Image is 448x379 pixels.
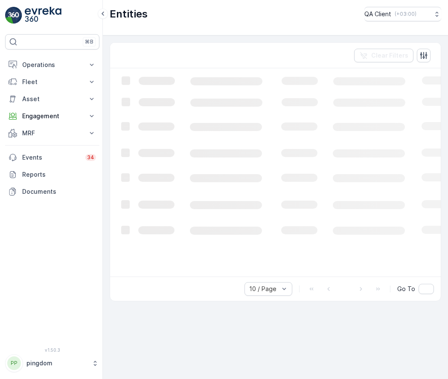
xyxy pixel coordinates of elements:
[397,285,415,293] span: Go To
[85,38,93,45] p: ⌘B
[22,112,82,120] p: Engagement
[25,7,61,24] img: logo_light-DOdMpM7g.png
[26,359,87,367] p: pingdom
[5,73,99,90] button: Fleet
[22,95,82,103] p: Asset
[5,183,99,200] a: Documents
[5,149,99,166] a: Events34
[354,49,413,62] button: Clear Filters
[22,170,96,179] p: Reports
[22,153,80,162] p: Events
[22,187,96,196] p: Documents
[87,154,94,161] p: 34
[5,347,99,353] span: v 1.50.3
[5,354,99,372] button: PPpingdom
[395,11,416,17] p: ( +03:00 )
[364,10,391,18] p: QA Client
[5,56,99,73] button: Operations
[7,356,21,370] div: PP
[5,125,99,142] button: MRF
[5,90,99,108] button: Asset
[5,166,99,183] a: Reports
[110,7,148,21] p: Entities
[5,108,99,125] button: Engagement
[22,129,82,137] p: MRF
[22,78,82,86] p: Fleet
[364,7,441,21] button: QA Client(+03:00)
[371,51,408,60] p: Clear Filters
[22,61,82,69] p: Operations
[5,7,22,24] img: logo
